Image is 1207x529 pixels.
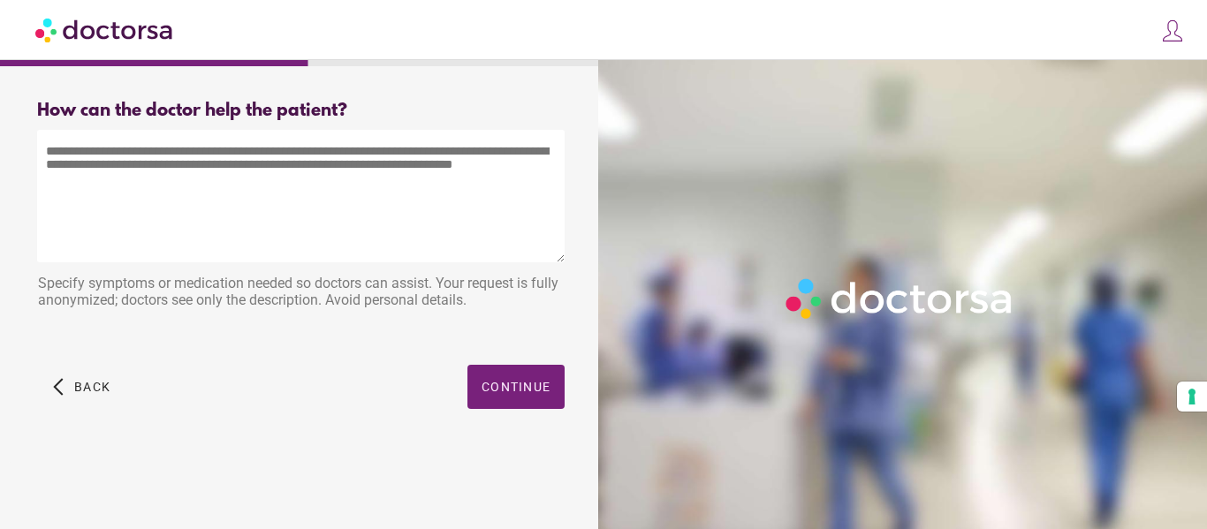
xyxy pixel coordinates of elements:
[37,101,565,121] div: How can the doctor help the patient?
[779,272,1021,326] img: Logo-Doctorsa-trans-White-partial-flat.png
[467,365,565,409] button: Continue
[1177,382,1207,412] button: Your consent preferences for tracking technologies
[46,365,118,409] button: arrow_back_ios Back
[74,380,110,394] span: Back
[35,10,175,49] img: Doctorsa.com
[482,380,550,394] span: Continue
[37,266,565,321] div: Specify symptoms or medication needed so doctors can assist. Your request is fully anonymized; do...
[1160,19,1185,43] img: icons8-customer-100.png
